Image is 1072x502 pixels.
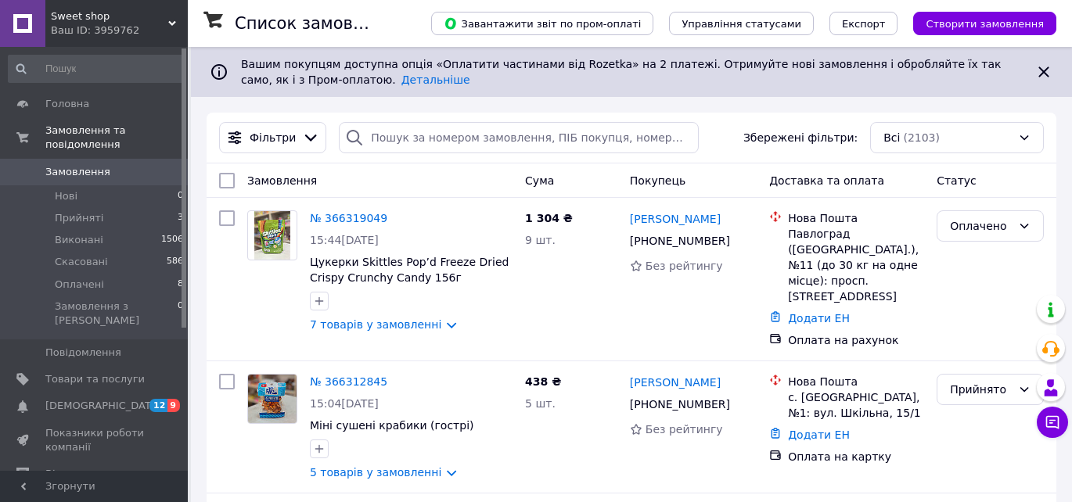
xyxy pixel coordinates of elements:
div: Оплата на картку [788,449,924,464]
div: Ваш ID: 3959762 [51,23,188,38]
a: Додати ЕН [788,312,850,325]
a: Створити замовлення [898,16,1056,29]
div: Павлоград ([GEOGRAPHIC_DATA].), №11 (до 30 кг на одне місце): просп. [STREET_ADDRESS] [788,226,924,304]
span: Без рейтингу [646,423,723,436]
span: Cума [525,174,554,187]
span: Статус [937,174,977,187]
div: Прийнято [950,381,1012,398]
input: Пошук за номером замовлення, ПІБ покупця, номером телефону, Email, номером накладної [339,122,699,153]
div: [PHONE_NUMBER] [627,230,733,252]
span: 5 шт. [525,397,556,410]
a: Фото товару [247,374,297,424]
div: Оплачено [950,217,1012,235]
span: Завантажити звіт по пром-оплаті [444,16,641,30]
div: Нова Пошта [788,210,924,226]
span: Нові [55,189,77,203]
span: 15:04[DATE] [310,397,379,410]
span: Покупець [630,174,685,187]
span: Збережені фільтри: [743,130,858,145]
a: Детальніше [401,74,470,86]
h1: Список замовлень [235,14,394,33]
span: Товари та послуги [45,372,145,386]
a: 7 товарів у замовленні [310,318,441,331]
span: Sweet shop [51,9,168,23]
span: Управління статусами [682,18,801,30]
span: 8 [178,278,183,292]
a: № 366319049 [310,212,387,224]
span: 9 [167,399,180,412]
img: Фото товару [248,375,297,423]
span: Скасовані [55,255,108,269]
span: Фільтри [250,130,296,145]
a: Фото товару [247,210,297,260]
span: 3 [178,211,183,225]
span: Без рейтингу [646,260,723,272]
span: 1 304 ₴ [525,212,573,224]
span: 15:44[DATE] [310,234,379,246]
span: Відгуки [45,467,86,481]
img: Фото товару [254,211,291,260]
div: с. [GEOGRAPHIC_DATA], №1: вул. Шкільна, 15/1 [788,389,924,421]
a: Додати ЕН [788,428,850,441]
div: Нова Пошта [788,374,924,389]
span: Замовлення з [PERSON_NAME] [55,299,178,328]
span: Прийняті [55,211,103,225]
span: [DEMOGRAPHIC_DATA] [45,399,161,413]
a: 5 товарів у замовленні [310,466,441,479]
span: Головна [45,97,89,111]
a: [PERSON_NAME] [630,375,721,390]
span: 438 ₴ [525,375,561,388]
a: Міні сушені крабики (гострі) [310,419,474,432]
span: 0 [178,299,183,328]
span: Замовлення та повідомлення [45,124,188,152]
span: Експорт [842,18,886,30]
a: Цукерки Skittles Pop’d Freeze Dried Crispy Crunchy Candy 156г [310,256,509,284]
button: Експорт [829,12,898,35]
button: Чат з покупцем [1037,407,1068,438]
span: Вашим покупцям доступна опція «Оплатити частинами від Rozetka» на 2 платежі. Отримуйте нові замов... [241,58,1001,86]
span: Виконані [55,233,103,247]
span: 1506 [161,233,183,247]
span: Замовлення [247,174,317,187]
span: 0 [178,189,183,203]
span: Показники роботи компанії [45,426,145,454]
span: Повідомлення [45,346,121,360]
button: Управління статусами [669,12,814,35]
span: (2103) [903,131,940,144]
input: Пошук [8,55,185,83]
a: № 366312845 [310,375,387,388]
span: Оплачені [55,278,104,292]
span: Доставка та оплата [769,174,884,187]
span: Замовлення [45,165,110,179]
a: [PERSON_NAME] [630,211,721,227]
span: 586 [167,255,183,269]
button: Завантажити звіт по пром-оплаті [431,12,653,35]
span: 9 шт. [525,234,556,246]
span: 12 [149,399,167,412]
span: Всі [883,130,900,145]
span: Створити замовлення [926,18,1044,30]
div: Оплата на рахунок [788,332,924,348]
button: Створити замовлення [913,12,1056,35]
div: [PHONE_NUMBER] [627,393,733,415]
